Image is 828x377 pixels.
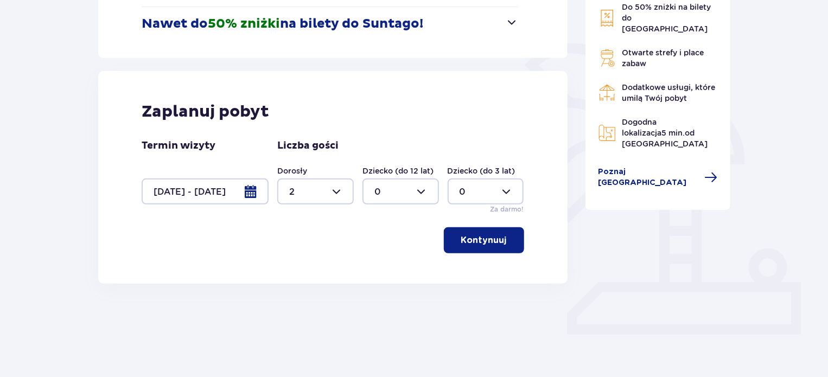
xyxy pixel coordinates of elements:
label: Dziecko (do 12 lat) [362,165,434,176]
span: Do 50% zniżki na bilety do [GEOGRAPHIC_DATA] [622,3,711,33]
button: Nawet do50% zniżkina bilety do Suntago! [142,7,519,41]
label: Dziecko (do 3 lat) [448,165,515,176]
button: Kontynuuj [444,227,524,253]
span: Otwarte strefy i place zabaw [622,48,704,68]
img: Grill Icon [598,49,616,67]
span: Dodatkowe usługi, które umilą Twój pobyt [622,83,716,103]
span: Dogodna lokalizacja od [GEOGRAPHIC_DATA] [622,118,708,148]
a: Poznaj [GEOGRAPHIC_DATA] [598,167,718,188]
span: Poznaj [GEOGRAPHIC_DATA] [598,167,698,188]
span: 50% zniżki [208,16,280,32]
p: Zaplanuj pobyt [142,101,269,122]
img: Restaurant Icon [598,84,616,101]
p: Nawet do na bilety do Suntago! [142,16,423,32]
span: 5 min. [662,129,685,137]
p: Termin wizyty [142,139,215,152]
label: Dorosły [277,165,307,176]
img: Map Icon [598,124,616,142]
p: Liczba gości [277,139,339,152]
p: Kontynuuj [461,234,507,246]
img: Discount Icon [598,9,616,27]
p: Za darmo! [490,205,524,214]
